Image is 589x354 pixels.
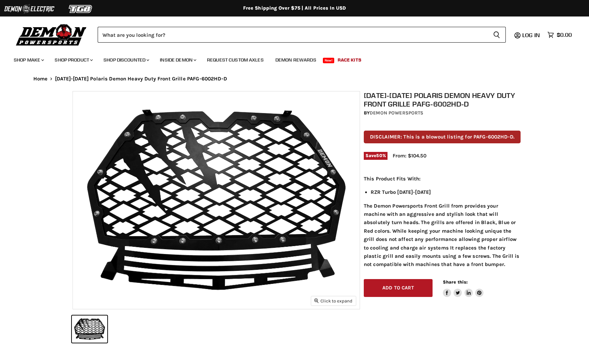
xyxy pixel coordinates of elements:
[364,175,521,183] p: This Product Fits With:
[443,279,468,285] span: Share this:
[72,316,107,343] button: 2017-2018 Polaris Demon Heavy Duty Front Grille PAFG-6002HD-D thumbnail
[376,153,382,158] span: 50
[73,91,360,309] img: 2017-2018 Polaris Demon Heavy Duty Front Grille PAFG-6002HD-D
[393,153,426,159] span: From: $104.50
[98,27,506,43] form: Product
[364,109,521,117] div: by
[557,32,572,38] span: $0.00
[9,50,570,67] ul: Main menu
[311,296,356,306] button: Click to expand
[50,53,97,67] a: Shop Product
[20,5,570,11] div: Free Shipping Over $75 | All Prices In USD
[55,76,227,82] span: [DATE]-[DATE] Polaris Demon Heavy Duty Front Grille PAFG-6002HD-D
[202,53,269,67] a: Request Custom Axles
[364,175,521,269] div: The Demon Powersports Front Grill from provides your machine with an aggressive and stylish look ...
[370,110,423,116] a: Demon Powersports
[371,188,521,196] li: RZR Turbo [DATE]-[DATE]
[364,91,521,108] h1: [DATE]-[DATE] Polaris Demon Heavy Duty Front Grille PAFG-6002HD-D
[33,76,48,82] a: Home
[332,53,367,67] a: Race Kits
[314,298,352,303] span: Click to expand
[155,53,200,67] a: Inside Demon
[364,131,521,143] p: DISCLAIMER: This is a blowout listing for PAFG-6002HD-D.
[3,2,55,15] img: Demon Electric Logo 2
[382,285,414,291] span: Add to cart
[488,27,506,43] button: Search
[364,152,388,159] span: Save %
[14,22,89,47] img: Demon Powersports
[364,279,433,297] button: Add to cart
[544,30,575,40] a: $0.00
[20,76,570,82] nav: Breadcrumbs
[519,32,544,38] a: Log in
[443,279,484,297] aside: Share this:
[522,32,540,38] span: Log in
[55,2,107,15] img: TGB Logo 2
[323,58,335,63] span: New!
[270,53,321,67] a: Demon Rewards
[98,27,488,43] input: Search
[9,53,48,67] a: Shop Make
[98,53,153,67] a: Shop Discounted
